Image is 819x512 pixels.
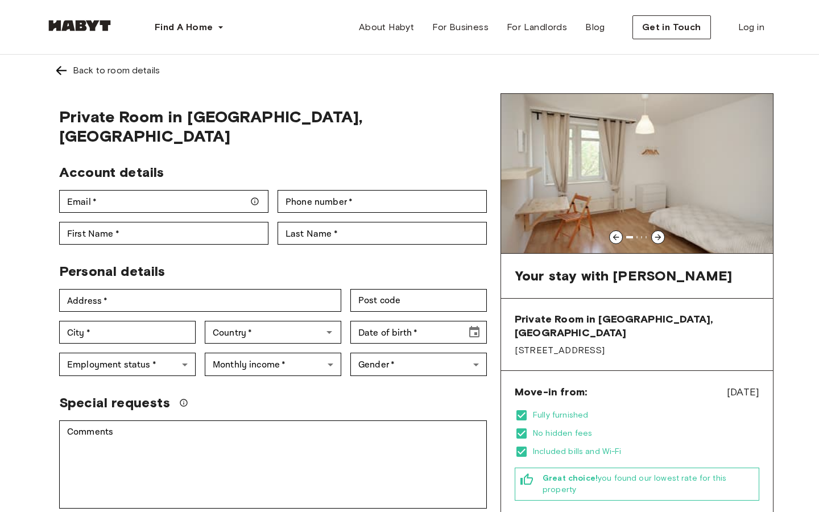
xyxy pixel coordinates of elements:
[727,385,759,399] span: [DATE]
[423,16,498,39] a: For Business
[533,428,759,439] span: No hidden fees
[515,344,759,357] span: [STREET_ADDRESS]
[59,289,341,312] div: Address
[59,263,165,279] span: Personal details
[250,197,259,206] svg: Make sure your email is correct — we'll send your booking details there.
[278,222,487,245] div: Last Name
[642,20,701,34] span: Get in Touch
[507,20,567,34] span: For Landlords
[59,321,196,344] div: City
[59,222,268,245] div: First Name
[432,20,489,34] span: For Business
[45,20,114,31] img: Habyt
[278,190,487,213] div: Phone number
[350,16,423,39] a: About Habyt
[59,190,268,213] div: Email
[55,64,68,77] img: Left pointing arrow
[501,94,773,253] img: Image of the room
[576,16,614,39] a: Blog
[59,107,487,146] span: Private Room in [GEOGRAPHIC_DATA], [GEOGRAPHIC_DATA]
[146,16,233,39] button: Find A Home
[515,385,587,399] span: Move-in from:
[533,410,759,421] span: Fully furnished
[632,15,711,39] button: Get in Touch
[59,420,487,509] div: Comments
[45,55,773,86] a: Left pointing arrowBack to room details
[515,312,759,340] span: Private Room in [GEOGRAPHIC_DATA], [GEOGRAPHIC_DATA]
[59,394,170,411] span: Special requests
[515,267,732,284] span: Your stay with [PERSON_NAME]
[155,20,213,34] span: Find A Home
[543,473,598,483] b: Great choice!
[533,446,759,457] span: Included bills and Wi-Fi
[73,64,160,77] div: Back to room details
[59,164,164,180] span: Account details
[350,289,487,312] div: Post code
[498,16,576,39] a: For Landlords
[321,324,337,340] button: Open
[729,16,773,39] a: Log in
[543,473,754,496] span: you found our lowest rate for this property
[359,20,414,34] span: About Habyt
[463,321,486,344] button: Choose date
[585,20,605,34] span: Blog
[179,398,188,407] svg: We'll do our best to accommodate your request, but please note we can't guarantee it will be poss...
[738,20,764,34] span: Log in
